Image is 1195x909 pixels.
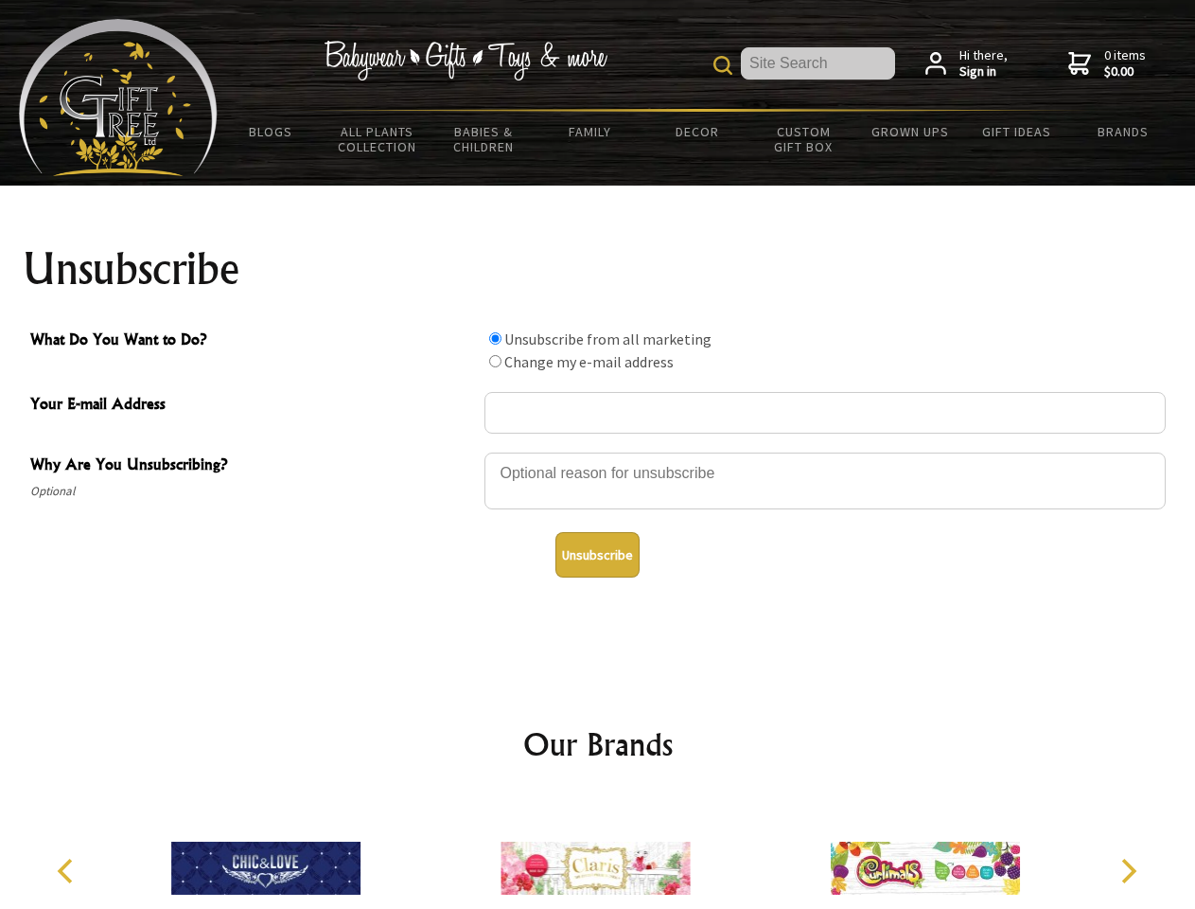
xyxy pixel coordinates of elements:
[30,392,475,419] span: Your E-mail Address
[30,453,475,480] span: Why Are You Unsubscribing?
[741,47,895,80] input: Site Search
[1068,47,1146,80] a: 0 items$0.00
[925,47,1008,80] a: Hi there,Sign in
[23,246,1173,292] h1: Unsubscribe
[504,352,674,371] label: Change my e-mail address
[489,355,501,367] input: What Do You Want to Do?
[963,112,1070,151] a: Gift Ideas
[484,392,1166,434] input: Your E-mail Address
[856,112,963,151] a: Grown Ups
[30,480,475,503] span: Optional
[324,41,607,80] img: Babywear - Gifts - Toys & more
[1104,46,1146,80] span: 0 items
[959,47,1008,80] span: Hi there,
[750,112,857,167] a: Custom Gift Box
[1104,63,1146,80] strong: $0.00
[484,453,1166,509] textarea: Why Are You Unsubscribing?
[1107,850,1149,892] button: Next
[959,63,1008,80] strong: Sign in
[325,112,431,167] a: All Plants Collection
[643,112,750,151] a: Decor
[30,328,475,355] span: What Do You Want to Do?
[218,112,325,151] a: BLOGS
[537,112,644,151] a: Family
[19,19,218,176] img: Babyware - Gifts - Toys and more...
[504,330,712,348] label: Unsubscribe from all marketing
[38,722,1158,767] h2: Our Brands
[555,532,640,578] button: Unsubscribe
[489,332,501,345] input: What Do You Want to Do?
[713,56,732,75] img: product search
[47,850,89,892] button: Previous
[1070,112,1177,151] a: Brands
[431,112,537,167] a: Babies & Children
